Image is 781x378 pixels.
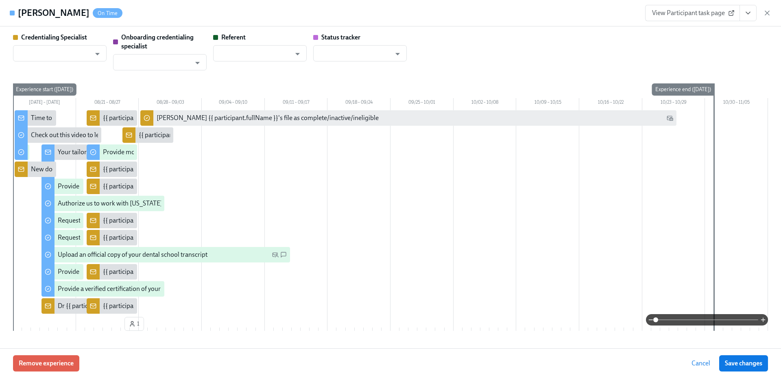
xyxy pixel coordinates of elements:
[221,33,246,41] strong: Referent
[13,98,76,109] div: [DATE] – [DATE]
[692,359,710,367] span: Cancel
[19,359,74,367] span: Remove experience
[103,216,262,225] div: {{ participant.fullName }} has answered the questionnaire
[31,114,169,122] div: Time to begin your [US_STATE] license application
[58,267,200,276] div: Provide more information about your name change
[31,165,231,174] div: New doctor enrolled in OCC licensure process: {{ participant.fullName }}
[652,83,714,96] div: Experience end ([DATE])
[93,10,122,16] span: On Time
[740,5,757,21] button: View task page
[390,98,454,109] div: 09/25 – 10/01
[191,57,204,69] button: Open
[13,355,79,371] button: Remove experience
[391,48,404,60] button: Open
[103,182,292,191] div: {{ participant.fullName }} has provided name change documentation
[103,114,321,122] div: {{ participant.fullName }} has requested verification of their [US_STATE] license
[719,355,768,371] button: Save changes
[327,98,390,109] div: 09/18 – 09/24
[91,48,104,60] button: Open
[58,302,248,310] div: Dr {{ participant.fullName }} sent [US_STATE] licensing requirements
[58,250,207,259] div: Upload an official copy of your dental school transcript
[454,98,517,109] div: 10/02 – 10/08
[139,98,202,109] div: 08/28 – 09/03
[321,33,360,41] strong: Status tracker
[103,233,297,242] div: {{ participant.fullName }} has uploaded their Third Party Authorization
[58,216,252,225] div: Request proof of your {{ participant.regionalExamPassed }} test scores
[139,131,348,140] div: {{ participant.fullName }} has uploaded a receipt for their JCDNE test scores
[280,251,287,258] svg: SMS
[725,359,762,367] span: Save changes
[58,182,244,191] div: Provide us with some extra info for the [US_STATE] state application
[58,233,135,242] div: Request your JCDNE scores
[202,98,265,109] div: 09/04 – 09/10
[579,98,642,109] div: 10/16 – 10/22
[686,355,716,371] button: Cancel
[58,148,211,157] div: Your tailored to-do list for [US_STATE] licensing process
[265,98,328,109] div: 09/11 – 09/17
[103,148,245,157] div: Provide more information about your name change
[103,302,315,310] div: {{ participant.fullName }} has uploaded a receipt for their regional test scores
[58,199,203,208] div: Authorize us to work with [US_STATE] on your behalf
[157,114,379,122] div: [PERSON_NAME] {{ participant.fullName }}'s file as complete/inactive/ineligible
[31,131,167,140] div: Check out this video to learn more about the OCC
[667,115,673,121] svg: Work Email
[272,251,279,258] svg: Personal Email
[21,33,87,41] strong: Credentialing Specialist
[13,83,76,96] div: Experience start ([DATE])
[642,98,705,109] div: 10/23 – 10/29
[18,7,89,19] h4: [PERSON_NAME]
[103,267,252,276] div: {{ participant.fullName }} has provided their transcript
[652,9,733,17] span: View Participant task page
[121,33,194,50] strong: Onboarding credentialing specialist
[516,98,579,109] div: 10/09 – 10/15
[291,48,304,60] button: Open
[58,284,229,293] div: Provide a verified certification of your [US_STATE] state license
[705,98,768,109] div: 10/30 – 11/05
[645,5,740,21] a: View Participant task page
[103,165,292,174] div: {{ participant.fullName }} has provided name change documentation
[76,98,139,109] div: 08/21 – 08/27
